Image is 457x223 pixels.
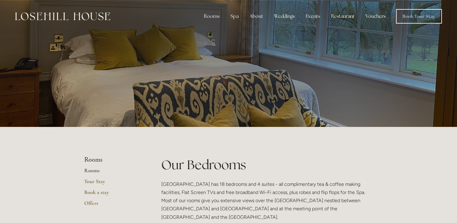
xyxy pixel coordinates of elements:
a: Rooms [84,167,142,178]
div: Events [301,10,325,22]
div: About [245,10,268,22]
div: Weddings [269,10,300,22]
a: Offers [84,200,142,211]
div: Restaurant [326,10,359,22]
a: Your Stay [84,178,142,189]
a: Vouchers [361,10,391,22]
h1: Our Bedrooms [161,156,373,174]
p: [GEOGRAPHIC_DATA] has 18 bedrooms and 4 suites - all complimentary tea & coffee making facilities... [161,180,373,221]
a: Book Your Stay [396,9,442,24]
div: Rooms [199,10,224,22]
a: Book a stay [84,189,142,200]
li: Rooms [84,156,142,164]
img: Losehill House [15,12,110,20]
div: Spa [226,10,243,22]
